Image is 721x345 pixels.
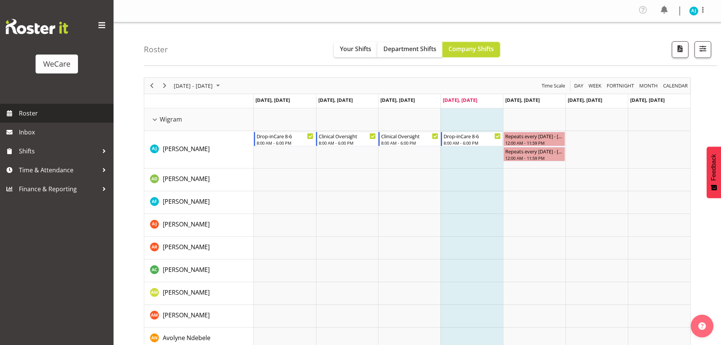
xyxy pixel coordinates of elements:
[158,78,171,94] div: Next
[505,132,563,140] div: Repeats every [DATE] - [PERSON_NAME]
[672,41,688,58] button: Download a PDF of the roster according to the set date range.
[381,140,438,146] div: 8:00 AM - 6:00 PM
[383,45,436,53] span: Department Shifts
[163,220,210,229] a: [PERSON_NAME]
[144,169,254,191] td: Aleea Devenport resource
[606,81,635,91] button: Fortnight
[695,41,711,58] button: Filter Shifts
[173,81,213,91] span: [DATE] - [DATE]
[163,288,210,297] span: [PERSON_NAME]
[144,282,254,305] td: Antonia Mao resource
[662,81,688,91] span: calendar
[318,97,353,103] span: [DATE], [DATE]
[160,81,170,91] button: Next
[587,81,603,91] button: Timeline Week
[630,97,665,103] span: [DATE], [DATE]
[6,19,68,34] img: Rosterit website logo
[505,97,540,103] span: [DATE], [DATE]
[638,81,659,91] button: Timeline Month
[19,126,110,138] span: Inbox
[163,333,210,342] a: Avolyne Ndebele
[444,140,501,146] div: 8:00 AM - 6:00 PM
[378,132,440,146] div: AJ Jones"s event - Clinical Oversight Begin From Wednesday, September 3, 2025 at 8:00:00 AM GMT+1...
[144,131,254,169] td: AJ Jones resource
[503,132,565,146] div: AJ Jones"s event - Repeats every friday - AJ Jones Begin From Friday, September 5, 2025 at 12:00:...
[147,81,157,91] button: Previous
[505,140,563,146] div: 12:00 AM - 11:59 PM
[710,154,717,181] span: Feedback
[145,78,158,94] div: Previous
[380,97,415,103] span: [DATE], [DATE]
[573,81,585,91] button: Timeline Day
[163,311,210,320] a: [PERSON_NAME]
[144,214,254,237] td: Amy Johannsen resource
[144,45,168,54] h4: Roster
[163,288,210,297] a: [PERSON_NAME]
[334,42,377,57] button: Your Shifts
[144,305,254,328] td: Ashley Mendoza resource
[442,42,500,57] button: Company Shifts
[173,81,223,91] button: September 01 - 07, 2025
[638,81,659,91] span: Month
[573,81,584,91] span: Day
[163,265,210,274] span: [PERSON_NAME]
[689,6,698,16] img: aj-jones10453.jpg
[43,58,70,70] div: WeCare
[163,220,210,228] span: [PERSON_NAME]
[540,81,567,91] button: Time Scale
[448,45,494,53] span: Company Shifts
[163,311,210,319] span: [PERSON_NAME]
[144,108,254,131] td: Wigram resource
[254,132,316,146] div: AJ Jones"s event - Drop-inCare 8-6 Begin From Monday, September 1, 2025 at 8:00:00 AM GMT+12:00 E...
[160,115,182,124] span: Wigram
[319,132,376,140] div: Clinical Oversight
[257,132,314,140] div: Drop-inCare 8-6
[163,197,210,206] a: [PERSON_NAME]
[255,97,290,103] span: [DATE], [DATE]
[505,155,563,161] div: 12:00 AM - 11:59 PM
[381,132,438,140] div: Clinical Oversight
[662,81,689,91] button: Month
[19,164,98,176] span: Time & Attendance
[144,237,254,259] td: Andrea Ramirez resource
[144,259,254,282] td: Andrew Casburn resource
[19,183,98,195] span: Finance & Reporting
[505,147,563,155] div: Repeats every [DATE] - [PERSON_NAME]
[19,108,110,119] span: Roster
[163,197,210,206] span: [PERSON_NAME]
[340,45,371,53] span: Your Shifts
[163,265,210,274] a: [PERSON_NAME]
[19,145,98,157] span: Shifts
[163,242,210,251] a: [PERSON_NAME]
[316,132,378,146] div: AJ Jones"s event - Clinical Oversight Begin From Tuesday, September 2, 2025 at 8:00:00 AM GMT+12:...
[319,140,376,146] div: 8:00 AM - 6:00 PM
[588,81,602,91] span: Week
[163,174,210,183] a: [PERSON_NAME]
[568,97,602,103] span: [DATE], [DATE]
[443,97,477,103] span: [DATE], [DATE]
[503,147,565,161] div: AJ Jones"s event - Repeats every friday - AJ Jones Begin From Friday, September 5, 2025 at 12:00:...
[144,191,254,214] td: Alex Ferguson resource
[541,81,566,91] span: Time Scale
[377,42,442,57] button: Department Shifts
[606,81,635,91] span: Fortnight
[257,140,314,146] div: 8:00 AM - 6:00 PM
[441,132,503,146] div: AJ Jones"s event - Drop-inCare 8-6 Begin From Thursday, September 4, 2025 at 8:00:00 AM GMT+12:00...
[444,132,501,140] div: Drop-inCare 8-6
[698,322,706,330] img: help-xxl-2.png
[163,144,210,153] a: [PERSON_NAME]
[707,147,721,198] button: Feedback - Show survey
